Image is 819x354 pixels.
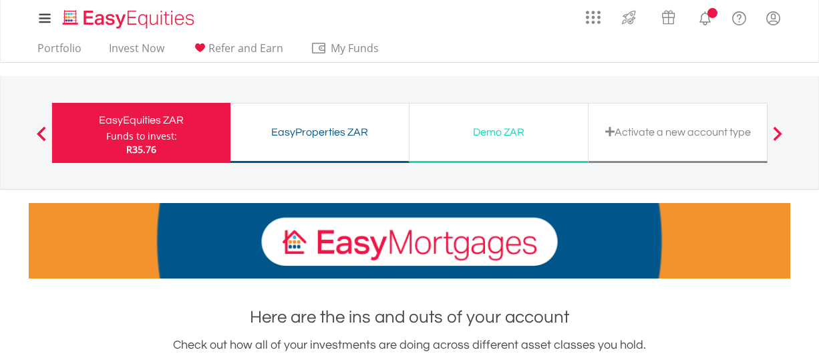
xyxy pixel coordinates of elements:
img: thrive-v2.svg [618,7,640,28]
a: FAQ's and Support [722,3,756,30]
div: Demo ZAR [418,123,580,142]
a: Home page [57,3,200,30]
div: EasyProperties ZAR [238,123,401,142]
div: EasyEquities ZAR [60,111,222,130]
span: Refer and Earn [208,41,283,55]
div: Activate a new account type [597,123,759,142]
img: grid-menu-icon.svg [586,10,601,25]
a: Invest Now [104,41,170,62]
div: Funds to invest: [106,130,177,143]
a: Refer and Earn [186,41,289,62]
a: My Profile [756,3,790,33]
img: EasyEquities_Logo.png [60,8,200,30]
span: R35.76 [126,143,156,156]
h1: Here are the ins and outs of your account [29,305,790,329]
a: Portfolio [32,41,87,62]
a: AppsGrid [577,3,609,25]
a: Vouchers [649,3,688,28]
img: vouchers-v2.svg [657,7,679,28]
img: EasyMortage Promotion Banner [29,203,790,279]
a: Notifications [688,3,722,30]
span: My Funds [311,39,398,57]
